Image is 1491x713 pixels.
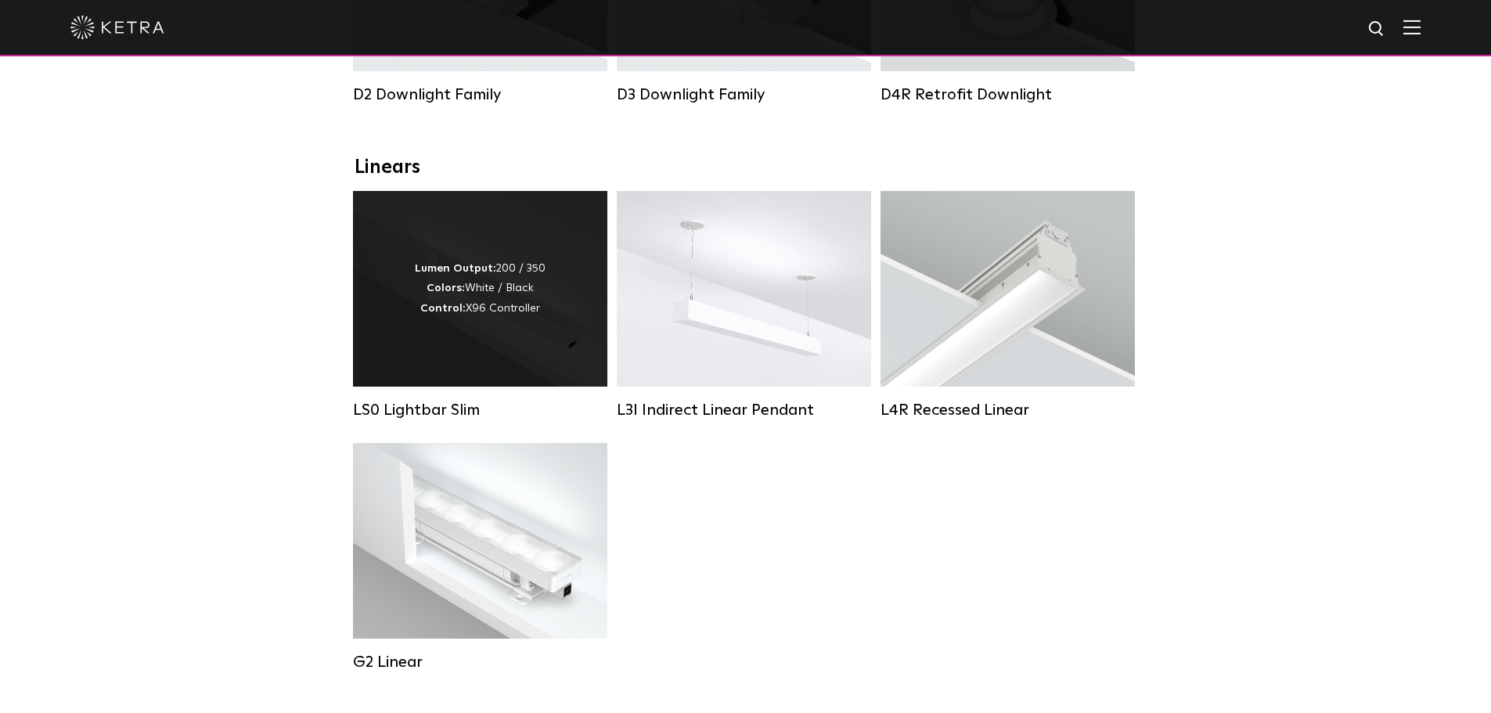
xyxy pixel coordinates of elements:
img: search icon [1367,20,1387,39]
div: Linears [355,157,1137,179]
a: L3I Indirect Linear Pendant Lumen Output:400 / 600 / 800 / 1000Housing Colors:White / BlackContro... [617,191,871,420]
div: L4R Recessed Linear [881,401,1135,420]
strong: Control: [420,303,466,314]
div: G2 Linear [353,653,607,672]
img: ketra-logo-2019-white [70,16,164,39]
div: 200 / 350 White / Black X96 Controller [415,259,546,319]
strong: Lumen Output: [415,263,496,274]
img: Hamburger%20Nav.svg [1403,20,1421,34]
a: LS0 Lightbar Slim Lumen Output:200 / 350Colors:White / BlackControl:X96 Controller [353,191,607,420]
div: D3 Downlight Family [617,85,871,104]
a: L4R Recessed Linear Lumen Output:400 / 600 / 800 / 1000Colors:White / BlackControl:Lutron Clear C... [881,191,1135,420]
div: L3I Indirect Linear Pendant [617,401,871,420]
div: D4R Retrofit Downlight [881,85,1135,104]
strong: Colors: [427,283,465,293]
div: D2 Downlight Family [353,85,607,104]
a: G2 Linear Lumen Output:400 / 700 / 1000Colors:WhiteBeam Angles:Flood / [GEOGRAPHIC_DATA] / Narrow... [353,443,607,672]
div: LS0 Lightbar Slim [353,401,607,420]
